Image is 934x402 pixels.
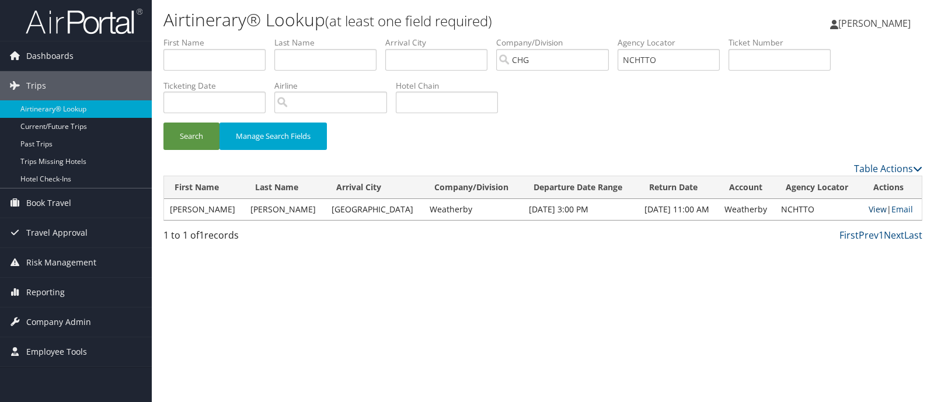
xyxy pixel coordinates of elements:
label: Agency Locator [618,37,729,48]
a: First [839,229,859,242]
label: Arrival City [385,37,496,48]
td: Weatherby [719,199,776,220]
th: Last Name: activate to sort column ascending [245,176,325,199]
label: Last Name [274,37,385,48]
span: Risk Management [26,248,96,277]
label: Hotel Chain [396,80,507,92]
a: [PERSON_NAME] [830,6,922,41]
label: Ticket Number [729,37,839,48]
td: [PERSON_NAME] [164,199,245,220]
small: (at least one field required) [325,11,492,30]
span: Trips [26,71,46,100]
a: Next [884,229,904,242]
a: View [869,204,887,215]
a: Table Actions [854,162,922,175]
th: Account: activate to sort column ascending [719,176,776,199]
span: Travel Approval [26,218,88,247]
a: 1 [879,229,884,242]
h1: Airtinerary® Lookup [163,8,670,32]
td: [GEOGRAPHIC_DATA] [326,199,424,220]
span: Employee Tools [26,337,87,366]
td: NCHTTO [775,199,863,220]
label: Company/Division [496,37,618,48]
label: Airline [274,80,396,92]
a: Prev [859,229,879,242]
a: Last [904,229,922,242]
td: [PERSON_NAME] [245,199,325,220]
span: 1 [199,229,204,242]
img: airportal-logo.png [26,8,142,35]
th: Company/Division [424,176,524,199]
th: Departure Date Range: activate to sort column ascending [523,176,638,199]
a: Email [891,204,913,215]
td: [DATE] 3:00 PM [523,199,638,220]
span: Book Travel [26,188,71,218]
td: Weatherby [424,199,524,220]
th: Actions [863,176,922,199]
label: First Name [163,37,274,48]
td: | [863,199,922,220]
label: Ticketing Date [163,80,274,92]
button: Manage Search Fields [219,123,327,150]
td: [DATE] 11:00 AM [639,199,719,220]
div: 1 to 1 of records [163,228,340,248]
span: Dashboards [26,41,74,71]
span: [PERSON_NAME] [838,17,911,30]
th: Agency Locator: activate to sort column ascending [775,176,863,199]
th: Return Date: activate to sort column ascending [639,176,719,199]
th: First Name: activate to sort column ascending [164,176,245,199]
span: Company Admin [26,307,91,337]
button: Search [163,123,219,150]
th: Arrival City: activate to sort column ascending [326,176,424,199]
span: Reporting [26,278,65,307]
